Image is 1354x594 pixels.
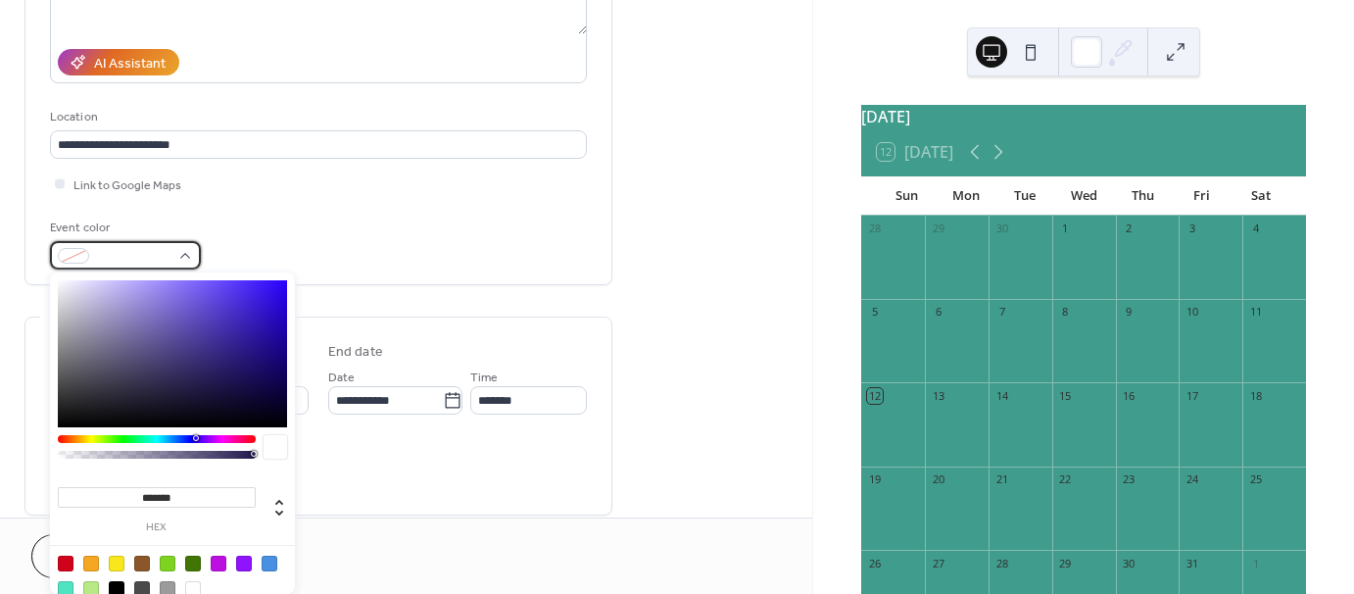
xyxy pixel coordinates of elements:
[1248,305,1263,320] div: 11
[1122,222,1136,236] div: 2
[867,388,882,403] div: 12
[1054,176,1113,216] div: Wed
[1185,556,1199,570] div: 31
[262,556,277,571] div: #4A90E2
[1058,305,1073,320] div: 8
[1185,222,1199,236] div: 3
[1122,305,1136,320] div: 9
[867,472,882,487] div: 19
[867,556,882,570] div: 26
[160,556,175,571] div: #7ED321
[936,176,994,216] div: Mon
[1248,556,1263,570] div: 1
[931,472,945,487] div: 20
[328,342,383,363] div: End date
[1172,176,1231,216] div: Fri
[185,556,201,571] div: #417505
[931,388,945,403] div: 13
[994,556,1009,570] div: 28
[31,534,152,578] button: Cancel
[1248,388,1263,403] div: 18
[1122,556,1136,570] div: 30
[1113,176,1172,216] div: Thu
[134,556,150,571] div: #8B572A
[994,305,1009,320] div: 7
[58,522,256,533] label: hex
[1248,222,1263,236] div: 4
[877,176,936,216] div: Sun
[1058,472,1073,487] div: 22
[1058,388,1073,403] div: 15
[1248,472,1263,487] div: 25
[931,222,945,236] div: 29
[1185,388,1199,403] div: 17
[867,222,882,236] div: 28
[994,388,1009,403] div: 14
[931,305,945,320] div: 6
[1232,176,1290,216] div: Sat
[470,368,498,388] span: Time
[109,556,124,571] div: #F8E71C
[1122,472,1136,487] div: 23
[50,218,197,238] div: Event color
[328,368,355,388] span: Date
[211,556,226,571] div: #BD10E0
[931,556,945,570] div: 27
[994,472,1009,487] div: 21
[58,556,73,571] div: #D0021B
[861,105,1306,128] div: [DATE]
[867,305,882,320] div: 5
[1185,305,1199,320] div: 10
[50,107,583,127] div: Location
[1185,472,1199,487] div: 24
[1058,556,1073,570] div: 29
[1122,388,1136,403] div: 16
[58,49,179,75] button: AI Assistant
[94,54,166,74] div: AI Assistant
[236,556,252,571] div: #9013FE
[1058,222,1073,236] div: 1
[83,556,99,571] div: #F5A623
[994,222,1009,236] div: 30
[73,175,181,196] span: Link to Google Maps
[995,176,1054,216] div: Tue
